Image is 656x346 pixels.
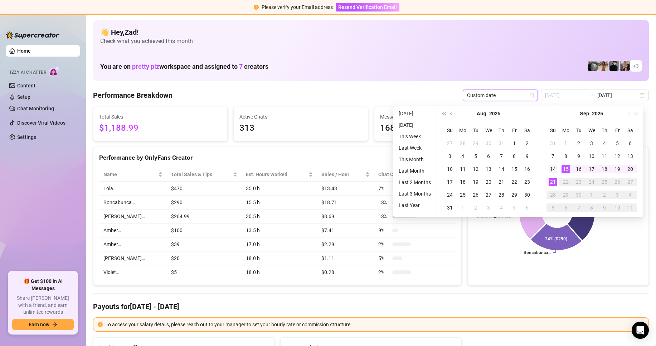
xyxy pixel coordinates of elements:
div: 3 [446,152,454,160]
td: 2025-08-11 [456,163,469,176]
img: AI Chatter [49,66,60,77]
div: 9 [523,152,531,160]
div: 17 [587,165,596,173]
th: Sa [624,124,637,137]
img: Camille [609,61,619,71]
td: 2025-09-05 [611,137,624,150]
td: 2025-08-23 [521,176,534,188]
div: Open Intercom Messenger [632,322,649,339]
div: Performance by OnlyFans Creator [99,153,456,163]
div: 19 [471,178,480,186]
img: Violet [620,61,630,71]
span: 2 % [378,240,390,248]
td: 2025-08-01 [508,137,521,150]
td: 2025-09-06 [521,201,534,214]
td: 2025-08-28 [495,188,508,201]
div: 9 [600,203,609,212]
div: 5 [510,203,519,212]
th: Th [598,124,611,137]
span: Chat Conversion [378,170,446,178]
td: 2025-08-20 [482,176,495,188]
span: exclamation-circle [98,322,103,327]
li: Last Year [396,201,434,210]
div: 27 [626,178,635,186]
div: 7 [497,152,506,160]
td: $8.69 [317,210,374,224]
td: 2025-09-08 [559,150,572,163]
li: This Week [396,132,434,141]
td: 2025-08-26 [469,188,482,201]
div: 16 [523,165,531,173]
td: 2025-08-25 [456,188,469,201]
td: $470 [167,182,242,196]
div: 30 [484,139,493,148]
td: 2025-09-17 [585,163,598,176]
img: Amber [598,61,608,71]
span: Earn now [29,322,49,327]
th: Su [443,124,456,137]
li: This Month [396,155,434,164]
div: 3 [613,191,622,199]
div: 4 [626,191,635,199]
div: 19 [613,165,622,173]
th: Fr [611,124,624,137]
td: $1.11 [317,251,374,265]
th: Name [99,168,167,182]
a: Chat Monitoring [17,106,54,111]
span: Resend Verification Email [338,4,397,10]
span: $1,188.99 [99,121,222,135]
td: 2025-09-03 [585,137,598,150]
td: $20 [167,251,242,265]
div: 28 [458,139,467,148]
span: 2 % [378,268,390,276]
span: 1680 [380,121,502,135]
div: 1 [510,139,519,148]
div: 10 [446,165,454,173]
td: 2025-08-05 [469,150,482,163]
span: pretty plz [132,63,159,70]
td: 2025-08-31 [546,137,559,150]
span: to [589,92,594,98]
td: 35.0 h [242,182,317,196]
input: End date [597,91,638,99]
li: Last 3 Months [396,189,434,198]
td: 2025-08-13 [482,163,495,176]
td: 2025-09-10 [585,150,598,163]
td: 2025-09-02 [469,201,482,214]
a: Settings [17,134,36,140]
div: 6 [484,152,493,160]
td: 2025-08-16 [521,163,534,176]
div: 3 [587,139,596,148]
div: 1 [587,191,596,199]
span: swap-right [589,92,594,98]
td: 2025-10-04 [624,188,637,201]
div: 21 [497,178,506,186]
img: logo-BBDzfeDw.svg [6,32,59,39]
td: 2025-09-05 [508,201,521,214]
td: 2025-10-11 [624,201,637,214]
button: Earn nowarrow-right [12,319,74,330]
td: 2025-09-18 [598,163,611,176]
span: Total Sales & Tips [171,170,232,178]
td: 2025-09-11 [598,150,611,163]
td: $5 [167,265,242,279]
td: 2025-08-03 [443,150,456,163]
div: 4 [497,203,506,212]
th: Su [546,124,559,137]
div: Est. Hours Worked [246,170,307,178]
div: 20 [484,178,493,186]
td: 2025-09-01 [456,201,469,214]
button: Choose a month [580,106,589,121]
div: 8 [562,152,570,160]
span: arrow-right [52,322,57,327]
td: 2025-10-07 [572,201,585,214]
span: Name [103,170,157,178]
span: + 3 [633,62,639,70]
div: 26 [471,191,480,199]
td: 2025-09-27 [624,176,637,188]
th: Total Sales & Tips [167,168,242,182]
div: 16 [574,165,583,173]
div: 23 [574,178,583,186]
a: Home [17,48,31,54]
td: $18.71 [317,196,374,210]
